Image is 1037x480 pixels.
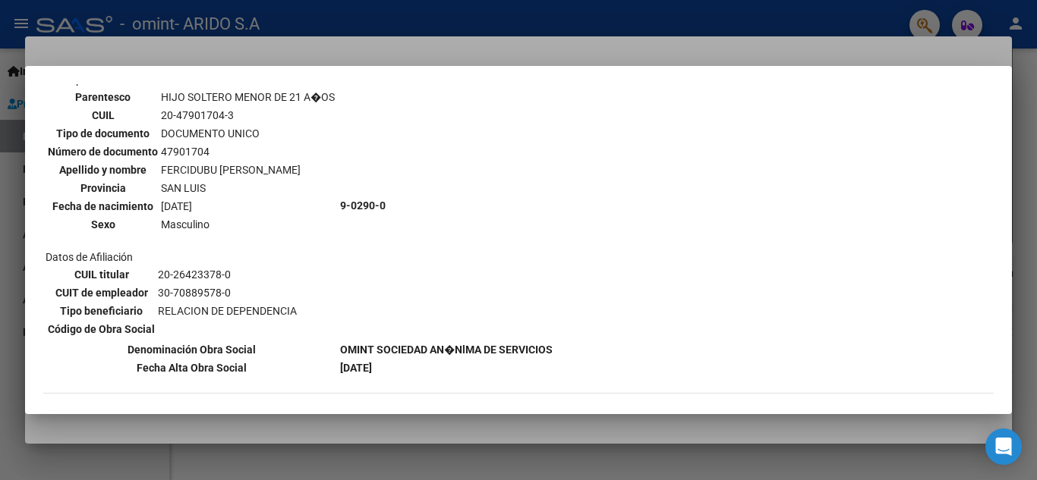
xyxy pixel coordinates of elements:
th: Código de Obra Social [47,321,156,337]
th: Apellido y nombre [47,162,159,178]
th: CUIL [47,107,159,124]
th: Parentesco [47,89,159,105]
td: SAN LUIS [160,180,336,196]
td: 47901704 [160,143,336,160]
td: Datos personales Datos de Afiliación [45,71,338,340]
td: 30-70889578-0 [157,284,298,301]
td: 20-47901704-3 [160,107,336,124]
th: Tipo de documento [47,125,159,142]
b: 9-0290-0 [340,199,386,212]
th: Tipo beneficiario [47,303,156,319]
th: Fecha Alta Obra Social [45,359,338,376]
th: Fecha de nacimiento [47,198,159,215]
th: CUIL titular [47,266,156,283]
td: HIJO SOLTERO MENOR DE 21 A�OS [160,89,336,105]
th: Sexo [47,216,159,233]
b: OMINT SOCIEDAD AN�NlMA DE SERVICIOS [340,344,553,356]
td: [DATE] [160,198,336,215]
td: 20-26423378-0 [157,266,298,283]
th: Número de documento [47,143,159,160]
td: Masculino [160,216,336,233]
td: RELACION DE DEPENDENCIA [157,303,298,319]
th: CUIT de empleador [47,284,156,301]
th: Denominación Obra Social [45,341,338,358]
th: Provincia [47,180,159,196]
div: Open Intercom Messenger [985,428,1022,465]
b: [DATE] [340,362,372,374]
td: DOCUMENTO UNICO [160,125,336,142]
td: FERCIDUBU [PERSON_NAME] [160,162,336,178]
